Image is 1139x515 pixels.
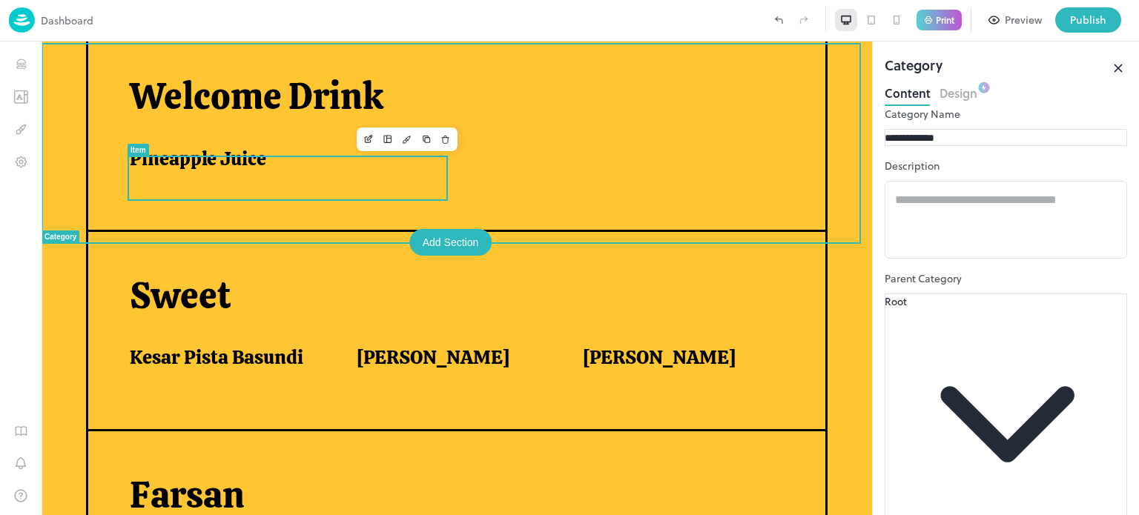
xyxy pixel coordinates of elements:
div: Root [885,293,1127,309]
div: Category [885,55,942,82]
p: Sweet [88,232,750,277]
button: Publish [1055,7,1121,33]
span: Pineapple Juice [88,105,225,130]
button: Design [940,82,977,102]
button: Design [356,88,375,107]
div: Add Section [368,187,451,214]
button: Edit [317,88,337,107]
p: Print [936,16,954,24]
div: Preview [1005,12,1042,28]
button: Preview [980,7,1051,33]
p: Parent Category [885,270,1127,286]
p: Description [885,158,1127,173]
p: Category Name [885,106,1127,122]
label: Undo (Ctrl + Z) [766,7,791,33]
button: Layout [337,88,356,107]
div: Publish [1070,12,1106,28]
label: Redo (Ctrl + Y) [791,7,816,33]
p: Dashboard [41,13,93,28]
span: Kesar Pista Basundi [88,304,262,328]
span: [PERSON_NAME] [315,304,468,328]
button: Delete [394,88,414,107]
p: Farsan [88,431,750,476]
div: Item [89,104,105,113]
button: Duplicate [375,88,394,107]
p: Welcome Drink [88,33,750,78]
span: [PERSON_NAME] [541,304,694,328]
div: Category [3,191,35,199]
img: logo-86c26b7e.jpg [9,7,35,33]
button: Content [885,82,931,102]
